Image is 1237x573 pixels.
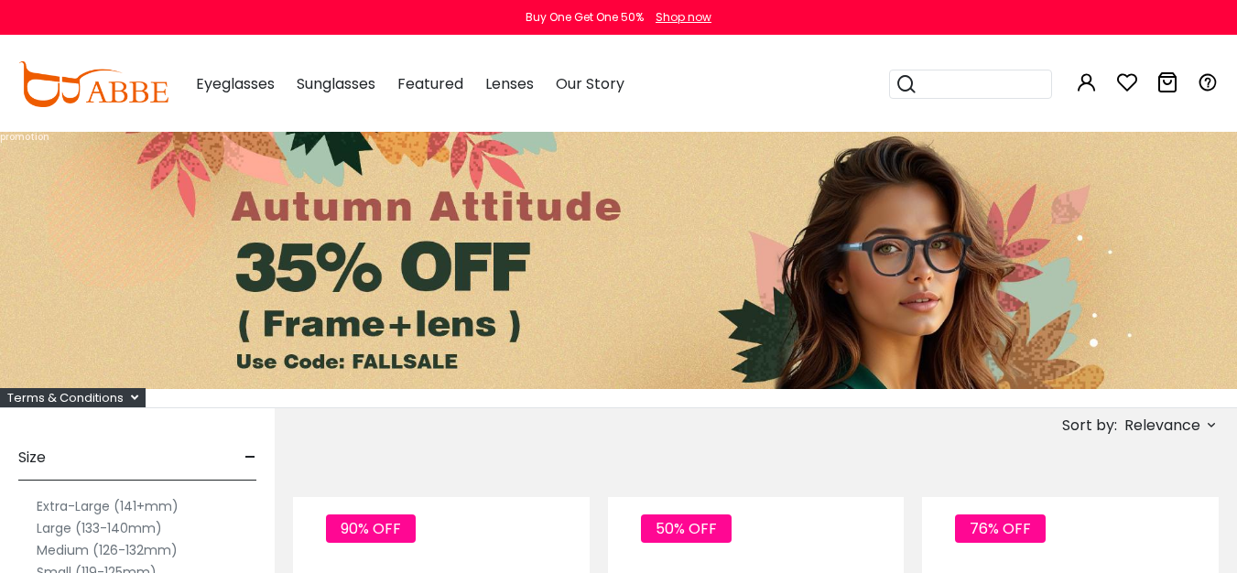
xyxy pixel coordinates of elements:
[646,9,711,25] a: Shop now
[397,73,463,94] span: Featured
[641,514,732,543] span: 50% OFF
[1062,415,1117,436] span: Sort by:
[196,73,275,94] span: Eyeglasses
[37,517,162,539] label: Large (133-140mm)
[656,9,711,26] div: Shop now
[485,73,534,94] span: Lenses
[18,61,168,107] img: abbeglasses.com
[37,539,178,561] label: Medium (126-132mm)
[556,73,624,94] span: Our Story
[18,436,46,480] span: Size
[955,514,1046,543] span: 76% OFF
[1124,409,1200,442] span: Relevance
[244,436,256,480] span: -
[37,495,179,517] label: Extra-Large (141+mm)
[526,9,644,26] div: Buy One Get One 50%
[326,514,416,543] span: 90% OFF
[297,73,375,94] span: Sunglasses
